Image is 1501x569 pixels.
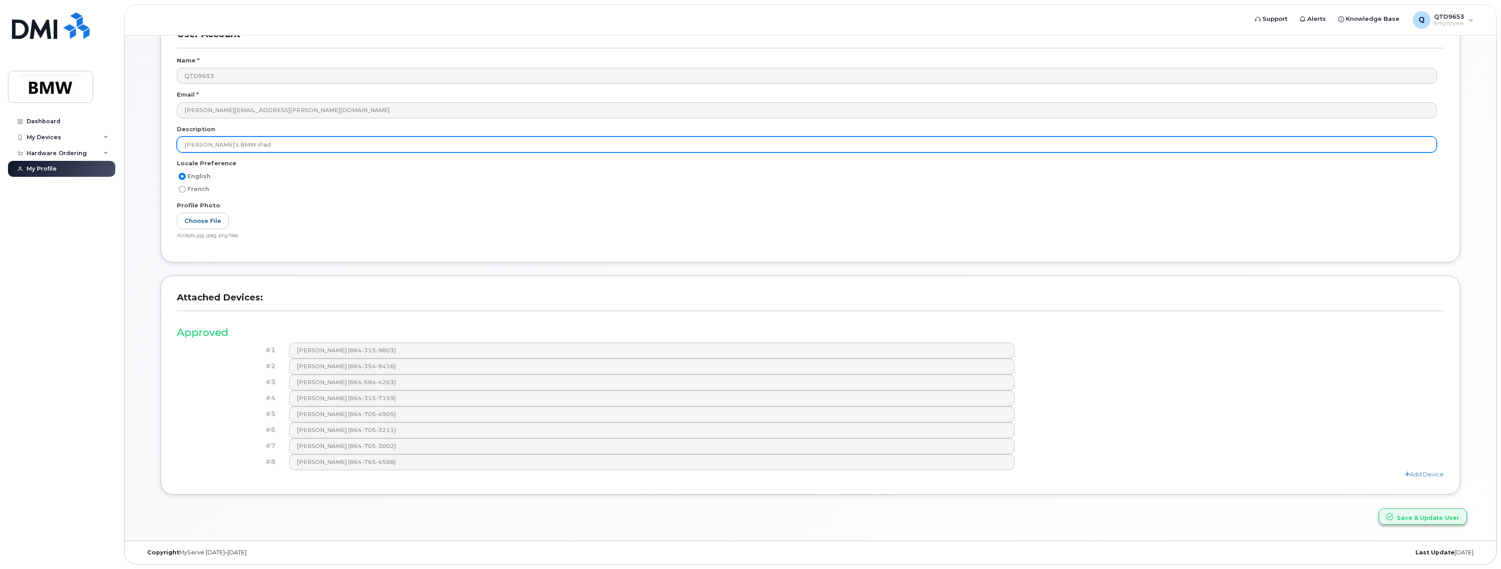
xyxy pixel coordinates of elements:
[177,213,229,229] label: Choose File
[184,378,276,386] h4: #3
[177,56,199,65] label: Name *
[188,173,211,179] span: English
[177,159,236,168] label: Locale Preference
[177,292,1444,311] h3: Attached Devices:
[1294,10,1332,28] a: Alerts
[1263,15,1287,23] span: Support
[1434,20,1464,27] span: Employee
[1407,11,1480,29] div: QTD9653
[141,549,587,556] div: MyServe [DATE]–[DATE]
[177,29,1444,48] h3: User Account
[1462,530,1494,562] iframe: Messenger Launcher
[177,90,199,99] label: Email *
[147,549,179,556] strong: Copyright
[184,458,276,466] h4: #8
[1249,10,1294,28] a: Support
[1346,15,1399,23] span: Knowledge Base
[1332,10,1406,28] a: Knowledge Base
[1419,15,1425,25] span: Q
[1405,471,1444,478] a: Add Device
[1379,508,1467,525] button: Save & Update User
[184,442,276,450] h4: #7
[184,394,276,402] h4: #4
[184,426,276,434] h4: #6
[1415,549,1454,556] strong: Last Update
[177,201,220,210] label: Profile Photo
[1307,15,1326,23] span: Alerts
[177,233,1437,239] div: Accepts jpg, jpeg, png files
[177,327,1444,338] h3: Approved
[184,362,276,370] h4: #2
[179,186,186,193] input: French
[188,186,209,192] span: French
[177,125,215,133] label: Description
[1034,549,1480,556] div: [DATE]
[179,173,186,180] input: English
[184,347,276,354] h4: #1
[184,410,276,418] h4: #5
[1434,13,1464,20] span: QTD9653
